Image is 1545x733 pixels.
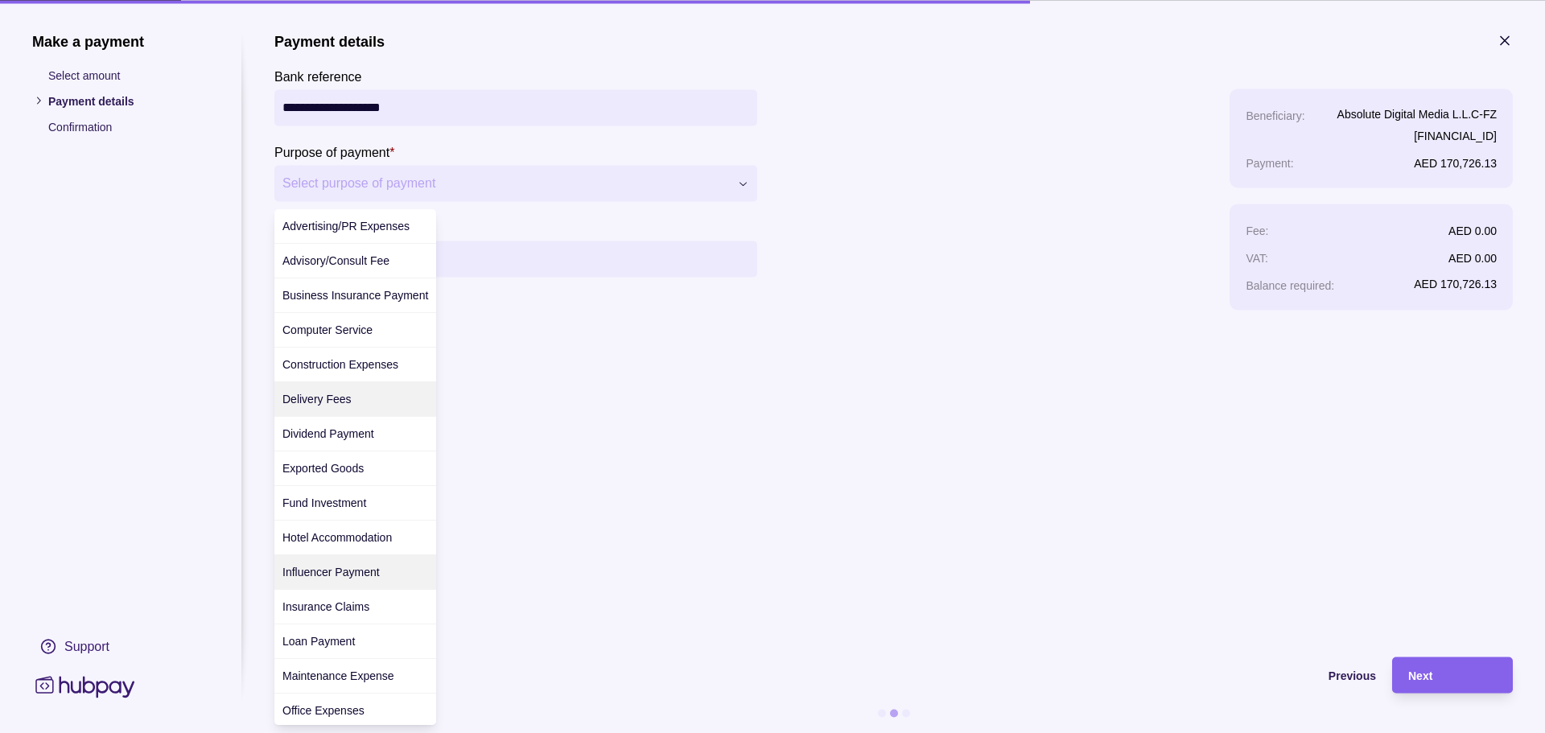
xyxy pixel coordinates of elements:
[282,704,365,717] span: Office Expenses
[282,566,380,579] span: Influencer Payment
[282,289,428,302] span: Business Insurance Payment
[282,358,398,371] span: Construction Expenses
[282,254,389,267] span: Advisory/Consult Fee
[282,462,364,475] span: Exported Goods
[282,669,394,682] span: Maintenance Expense
[282,427,374,440] span: Dividend Payment
[282,635,355,648] span: Loan Payment
[282,496,366,509] span: Fund Investment
[282,600,369,613] span: Insurance Claims
[282,531,392,544] span: Hotel Accommodation
[282,323,373,336] span: Computer Service
[282,393,352,406] span: Delivery Fees
[282,220,410,233] span: Advertising/PR Expenses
